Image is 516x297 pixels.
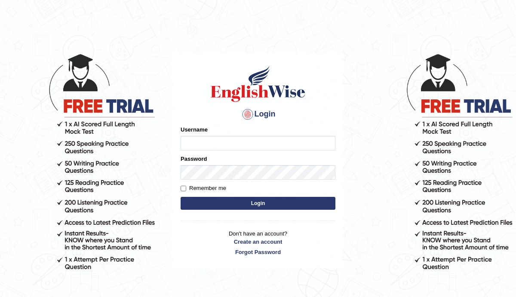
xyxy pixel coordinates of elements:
[181,186,186,191] input: Remember me
[209,64,307,103] img: Logo of English Wise sign in for intelligent practice with AI
[181,184,226,193] label: Remember me
[181,107,335,121] h4: Login
[181,126,208,134] label: Username
[181,197,335,210] button: Login
[181,155,207,163] label: Password
[181,248,335,256] a: Forgot Password
[181,238,335,246] a: Create an account
[181,230,335,256] p: Don't have an account?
